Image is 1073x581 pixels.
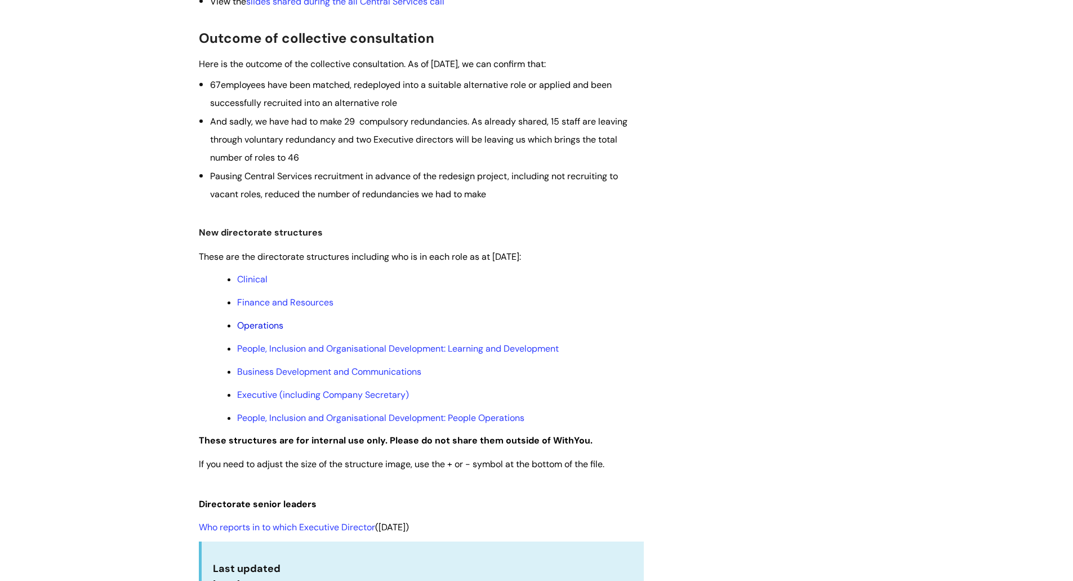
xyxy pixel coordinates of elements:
[199,227,323,238] span: New directorate structures
[237,296,333,308] a: Finance and Resources
[199,58,546,70] span: Here is the outcome of the collective consultation. As of [DATE], we can confirm that:
[199,498,317,510] span: Directorate senior leaders
[213,562,281,575] strong: Last updated
[237,412,524,424] a: People, Inclusion and Organisational Development: People Operations
[210,170,618,200] span: Pausing Central Services recruitment in advance of the redesign project, including not recruiting...
[199,29,434,47] span: Outcome of collective consultation
[199,521,375,533] a: Who reports in to which Executive Director
[237,343,559,354] a: People, Inclusion and Organisational Development: Learning and Development
[210,79,612,109] span: employees have been matched, redeployed into a suitable alternative role or applied and been succ...
[237,273,268,285] a: Clinical
[199,458,604,470] span: If you need to adjust the size of the structure image, use the + or - symbol at the bottom of the...
[237,389,409,401] a: Executive (including Company Secretary)
[199,521,409,533] span: ([DATE])
[237,320,283,331] a: Operations
[199,251,521,263] span: These are the directorate structures including who is in each role as at [DATE]:
[210,116,627,164] span: And sadly, we have had to make 29 compulsory redundancies. As already shared, 15 staff are leavin...
[237,366,421,378] a: Business Development and Communications
[199,434,593,446] strong: These structures are for internal use only. Please do not share them outside of WithYou.
[210,79,221,91] span: 67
